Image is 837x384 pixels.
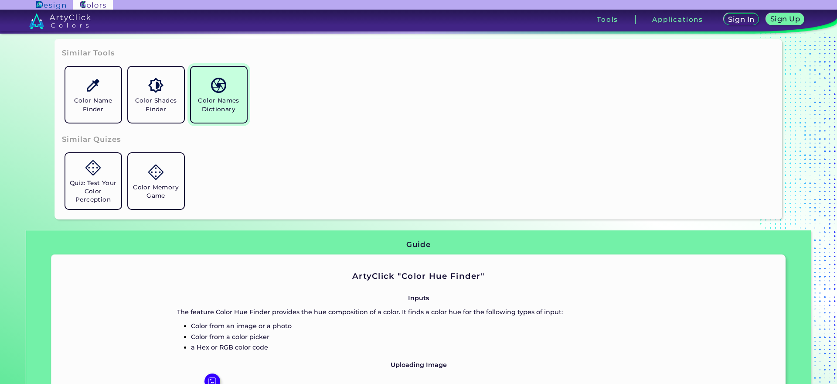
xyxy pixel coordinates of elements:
img: icon_color_shades.svg [148,78,163,93]
p: Color from a color picker [191,332,660,342]
a: Color Shades Finder [125,63,187,126]
h3: Similar Tools [62,48,115,58]
h3: Tools [597,16,618,23]
h3: Guide [406,240,430,250]
img: icon_color_names_dictionary.svg [211,78,226,93]
h2: ArtyClick "Color Hue Finder" [177,271,660,282]
img: ArtyClick Design logo [36,1,65,9]
p: Inputs [177,293,660,303]
h5: Color Shades Finder [132,96,180,113]
a: Sign Up [768,14,802,25]
h5: Color Name Finder [69,96,118,113]
h5: Color Names Dictionary [194,96,243,113]
h3: Applications [652,16,703,23]
a: Quiz: Test Your Color Perception [62,150,125,213]
img: logo_artyclick_colors_white.svg [29,13,91,29]
h5: Quiz: Test Your Color Perception [69,179,118,204]
h5: Sign In [729,16,753,23]
a: Color Name Finder [62,63,125,126]
p: Color from an image or a photo [191,321,660,331]
img: icon_game.svg [85,160,101,175]
a: Color Memory Game [125,150,187,213]
a: Sign In [725,14,758,25]
h5: Sign Up [772,16,799,22]
p: Uploading Image [177,360,660,370]
h5: Color Memory Game [132,183,180,200]
h3: Similar Quizes [62,134,121,145]
img: icon_color_name_finder.svg [85,78,101,93]
img: icon_game.svg [148,165,163,180]
p: The feature Color Hue Finder provides the hue composition of a color. It finds a color hue for th... [177,307,660,317]
p: a Hex or RGB color code [191,342,660,353]
a: Color Names Dictionary [187,63,250,126]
